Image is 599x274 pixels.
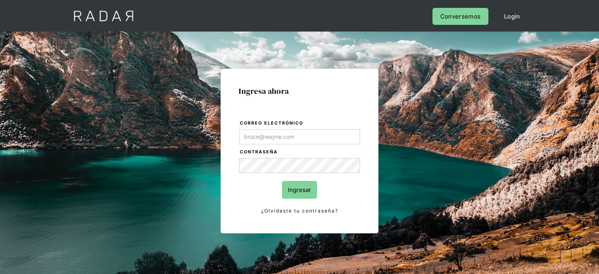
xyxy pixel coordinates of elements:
label: Correo electrónico [240,119,360,127]
a: Login [496,8,528,25]
a: ¿Olvidaste tu contraseña? [239,207,360,215]
input: bruce@wayne.com [239,129,360,144]
label: Contraseña [240,148,360,156]
input: Ingresar [282,181,317,199]
form: Login Form [239,119,360,215]
a: Conversemos [432,8,488,25]
h1: Ingresa ahora [239,87,360,95]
